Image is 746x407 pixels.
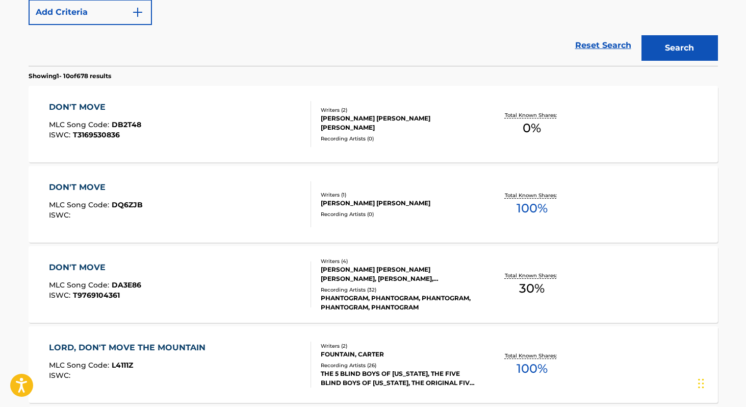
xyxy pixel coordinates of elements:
[505,352,559,360] p: Total Known Shares:
[49,361,112,370] span: MLC Song Code :
[505,191,559,199] p: Total Known Shares:
[517,360,548,378] span: 100 %
[49,261,141,274] div: DON'T MOVE
[321,210,475,218] div: Recording Artists ( 0 )
[519,279,545,298] span: 30 %
[321,362,475,369] div: Recording Artists ( 26 )
[112,361,133,370] span: L4111Z
[505,272,559,279] p: Total Known Shares:
[321,114,475,132] div: [PERSON_NAME] [PERSON_NAME] [PERSON_NAME]
[570,34,636,57] a: Reset Search
[29,326,718,403] a: LORD, DON'T MOVE THE MOUNTAINMLC Song Code:L4111ZISWC:Writers (2)FOUNTAIN, CARTERRecording Artist...
[49,120,112,129] span: MLC Song Code :
[49,210,73,220] span: ISWC :
[29,246,718,323] a: DON'T MOVEMLC Song Code:DA3E86ISWC:T9769104361Writers (4)[PERSON_NAME] [PERSON_NAME] [PERSON_NAME...
[321,369,475,388] div: THE 5 BLIND BOYS OF [US_STATE], THE FIVE BLIND BOYS OF [US_STATE], THE ORIGINAL FIVE BLIND BOYS O...
[695,358,746,407] iframe: Chat Widget
[112,120,141,129] span: DB2T48
[49,101,141,113] div: DON'T MOVE
[505,111,559,119] p: Total Known Shares:
[321,257,475,265] div: Writers ( 4 )
[321,135,475,142] div: Recording Artists ( 0 )
[321,342,475,350] div: Writers ( 2 )
[132,6,144,18] img: 9d2ae6d4665cec9f34b9.svg
[321,286,475,294] div: Recording Artists ( 32 )
[49,280,112,290] span: MLC Song Code :
[49,200,112,209] span: MLC Song Code :
[321,106,475,114] div: Writers ( 2 )
[698,368,704,399] div: Drag
[49,371,73,380] span: ISWC :
[517,199,548,218] span: 100 %
[641,35,718,61] button: Search
[112,280,141,290] span: DA3E86
[49,342,211,354] div: LORD, DON'T MOVE THE MOUNTAIN
[49,291,73,300] span: ISWC :
[321,350,475,359] div: FOUNTAIN, CARTER
[321,199,475,208] div: [PERSON_NAME] [PERSON_NAME]
[73,291,120,300] span: T9769104361
[49,130,73,139] span: ISWC :
[321,294,475,312] div: PHANTOGRAM, PHANTOGRAM, PHANTOGRAM, PHANTOGRAM, PHANTOGRAM
[29,166,718,243] a: DON'T MOVEMLC Song Code:DQ6ZJBISWC:Writers (1)[PERSON_NAME] [PERSON_NAME]Recording Artists (0)Tot...
[49,181,143,194] div: DON'T MOVE
[523,119,541,137] span: 0 %
[29,86,718,162] a: DON'T MOVEMLC Song Code:DB2T48ISWC:T3169530836Writers (2)[PERSON_NAME] [PERSON_NAME] [PERSON_NAME...
[321,191,475,199] div: Writers ( 1 )
[321,265,475,283] div: [PERSON_NAME] [PERSON_NAME] [PERSON_NAME], [PERSON_NAME], [PERSON_NAME]
[29,71,111,81] p: Showing 1 - 10 of 678 results
[73,130,120,139] span: T3169530836
[112,200,143,209] span: DQ6ZJB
